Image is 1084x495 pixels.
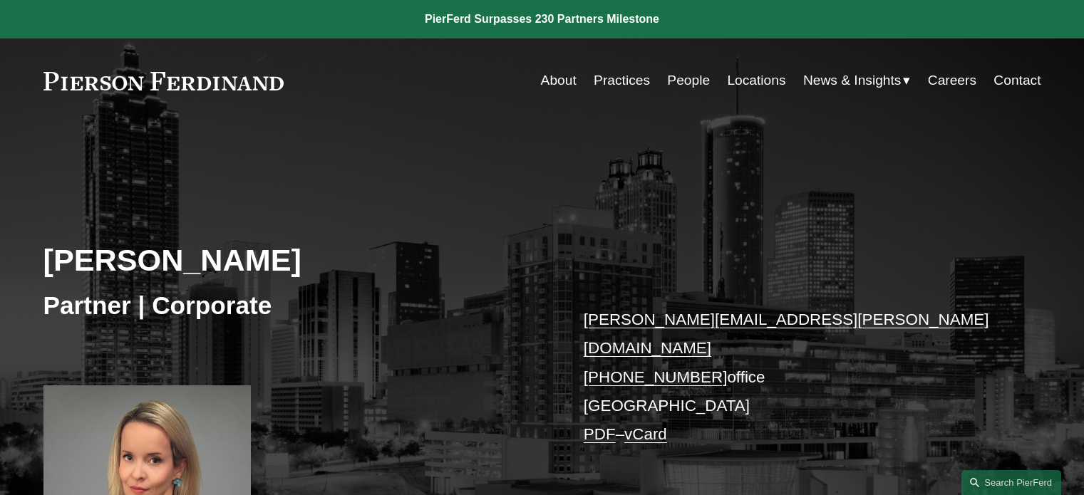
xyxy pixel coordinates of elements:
a: Practices [594,67,650,94]
a: Locations [727,67,785,94]
a: People [667,67,710,94]
a: vCard [624,425,667,443]
a: About [541,67,577,94]
h2: [PERSON_NAME] [43,241,542,278]
a: Careers [928,67,976,94]
a: Contact [993,67,1041,94]
a: [PERSON_NAME][EMAIL_ADDRESS][PERSON_NAME][DOMAIN_NAME] [584,311,989,357]
span: News & Insights [803,68,902,93]
a: Search this site [961,470,1061,495]
a: folder dropdown [803,67,911,94]
a: PDF [584,425,616,443]
h3: Partner | Corporate [43,290,542,321]
a: [PHONE_NUMBER] [584,368,728,386]
p: office [GEOGRAPHIC_DATA] – [584,306,999,449]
